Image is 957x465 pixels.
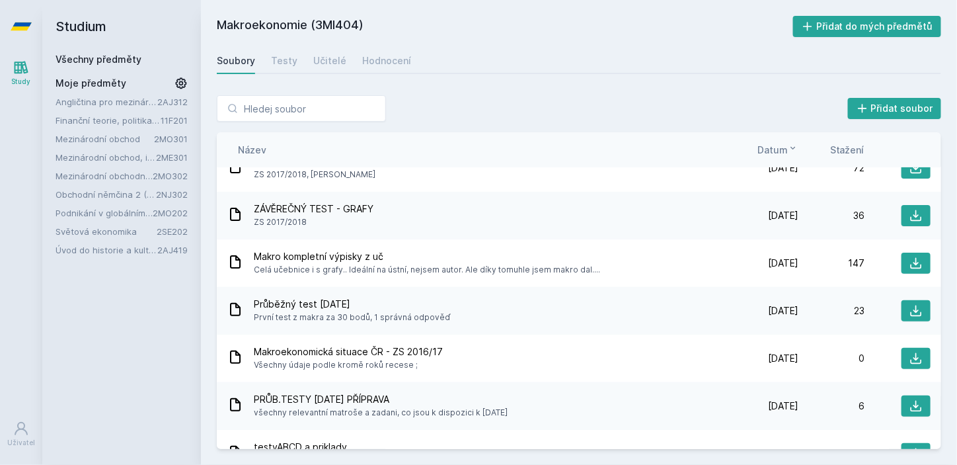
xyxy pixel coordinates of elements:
a: Uživatel [3,414,40,454]
button: Přidat do mých předmětů [793,16,942,37]
div: 72 [798,161,864,175]
span: PRŮB.TESTY [DATE] PŘÍPRAVA [254,393,508,406]
a: Podnikání v globálním prostředí [56,206,153,220]
a: Mezinárodní obchodní operace [56,169,153,183]
a: 2AJ419 [157,245,188,255]
div: 36 [798,209,864,222]
span: [DATE] [768,400,798,413]
span: všechny relevantní matroše a zadani, co jsou k dispozici k [DATE] [254,406,508,419]
div: Testy [271,54,297,67]
span: [DATE] [768,447,798,460]
a: Obchodní němčina 2 (B2/C1) [56,188,156,201]
span: Průběžný test [DATE] [254,298,450,311]
span: Makroekonomická situace ČR - ZS 2016/17 [254,345,443,359]
div: 0 [798,352,864,365]
a: Úvod do historie a kultury Číny - anglicky [56,243,157,257]
div: Soubory [217,54,255,67]
span: Datum [757,143,788,157]
a: 2MO202 [153,208,188,218]
div: Učitelé [313,54,346,67]
a: 2MO301 [154,134,188,144]
a: 2NJ302 [156,189,188,200]
div: 6 [798,400,864,413]
span: testyABCD a priklady [254,441,359,454]
a: Finanční teorie, politika a instituce [56,114,161,127]
a: 11F201 [161,115,188,126]
div: Hodnocení [362,54,411,67]
input: Hledej soubor [217,95,386,122]
div: 23 [798,304,864,317]
div: Uživatel [7,438,35,448]
div: 147 [798,257,864,270]
span: [DATE] [768,304,798,317]
a: 2ME301 [156,152,188,163]
span: Celá učebnice i s grafy.. Ideální na ústní, nejsem autor. Ale díky tomuhle jsem makro dal.... [254,263,600,276]
a: Study [3,53,40,93]
a: Mezinárodní obchod [56,132,154,146]
span: [DATE] [768,161,798,175]
button: Přidat soubor [848,98,942,119]
a: Angličtina pro mezinárodní obchod 2 (C1) [56,95,157,108]
button: Datum [757,143,798,157]
button: Název [238,143,266,157]
a: 2MO302 [153,171,188,181]
span: Makro kompletní výpisky z uč [254,250,600,263]
span: [DATE] [768,257,798,270]
a: Mezinárodní obchod, investice a inovace [56,151,156,164]
div: Study [12,77,31,87]
span: Moje předměty [56,77,126,90]
a: Učitelé [313,48,346,74]
a: Světová ekonomika [56,225,157,238]
span: ZS 2017/2018 [254,216,373,229]
span: [DATE] [768,209,798,222]
a: Hodnocení [362,48,411,74]
h2: Makroekonomie (3MI404) [217,16,793,37]
span: [DATE] [768,352,798,365]
a: Soubory [217,48,255,74]
button: Stažení [830,143,864,157]
span: ZS 2017/2018, [PERSON_NAME] [254,168,375,181]
a: 2AJ312 [157,97,188,107]
span: ZÁVĚREČNÝ TEST - GRAFY [254,202,373,216]
a: 2SE202 [157,226,188,237]
a: Všechny předměty [56,54,141,65]
a: Testy [271,48,297,74]
span: Všechny údaje podle kromě roků recese ; [254,359,443,372]
div: 11 [798,447,864,460]
span: První test z makra za 30 bodů, 1 správná odpověď [254,311,450,324]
